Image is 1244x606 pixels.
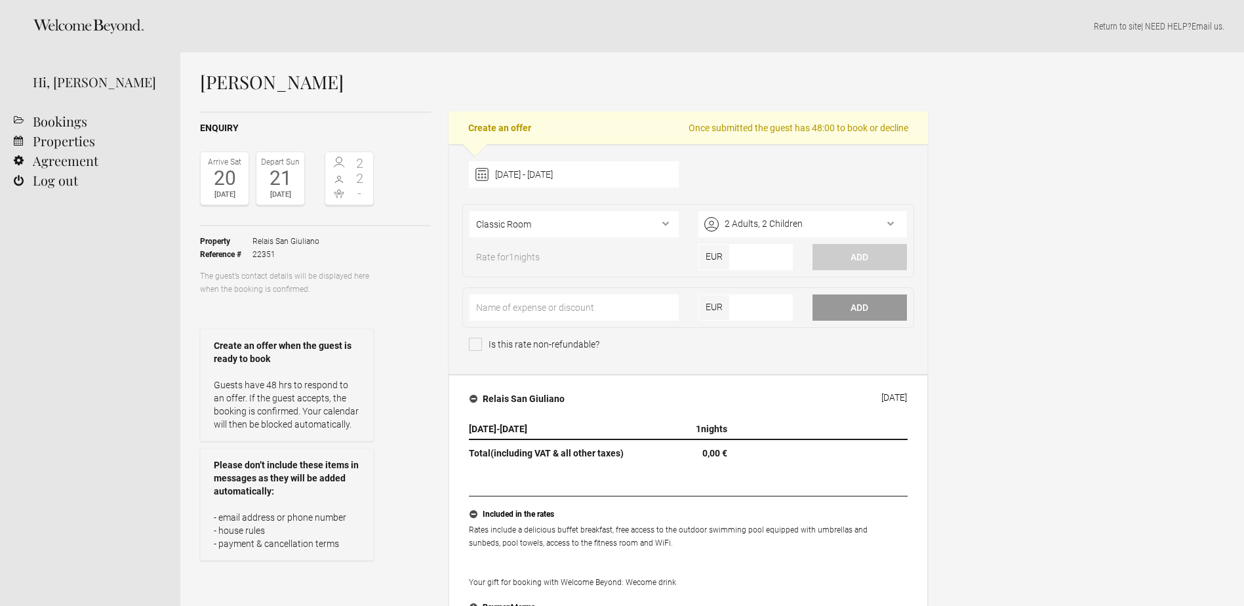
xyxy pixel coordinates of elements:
h1: [PERSON_NAME] [200,72,928,92]
div: Arrive Sat [204,155,245,169]
h2: Create an offer [449,111,928,144]
div: 20 [204,169,245,188]
div: [DATE] [881,392,907,403]
a: Return to site [1094,21,1141,31]
p: - email address or phone number - house rules - payment & cancellation terms [214,511,360,550]
a: Email us [1192,21,1222,31]
input: Name of expense or discount [470,294,678,321]
flynt-currency: 0,00 € [702,448,727,458]
span: - [350,187,371,200]
p: Guests have 48 hrs to respond to an offer. If the guest accepts, the booking is confirmed. Your c... [214,378,360,431]
span: (including VAT & all other taxes) [491,448,624,458]
strong: Reference # [200,248,252,261]
span: Is this rate non-refundable? [469,338,599,351]
span: 2 [350,172,371,185]
span: EUR [698,294,730,321]
span: 1 [696,424,701,434]
p: Rates include a delicious buffet breakfast, free access to the outdoor swimming pool equipped wit... [469,523,908,589]
th: nights [645,419,732,439]
button: Add [813,244,907,270]
div: 21 [260,169,301,188]
th: Total [469,439,645,463]
span: 22351 [252,248,319,261]
button: Relais San Giuliano [DATE] [459,385,917,413]
span: [DATE] [500,424,527,434]
span: Once submitted the guest has 48:00 to book or decline [689,121,908,134]
span: 1 [509,252,514,262]
span: 2 [350,157,371,170]
h2: Enquiry [200,121,431,135]
button: Add [813,294,907,321]
strong: Create an offer when the guest is ready to book [214,339,360,365]
div: Hi, [PERSON_NAME] [33,72,161,92]
span: [DATE] [469,424,496,434]
p: | NEED HELP? . [200,20,1224,33]
p: The guest’s contact details will be displayed here when the booking is confirmed. [200,270,374,296]
div: Depart Sun [260,155,301,169]
div: [DATE] [260,188,301,201]
h4: Relais San Giuliano [470,392,565,405]
button: Included in the rates [469,506,908,523]
span: EUR [698,244,730,270]
strong: Please don’t include these items in messages as they will be added automatically: [214,458,360,498]
span: Rate for nights [470,251,546,270]
strong: Property [200,235,252,248]
span: Relais San Giuliano [252,235,319,248]
div: [DATE] [204,188,245,201]
th: - [469,419,645,439]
